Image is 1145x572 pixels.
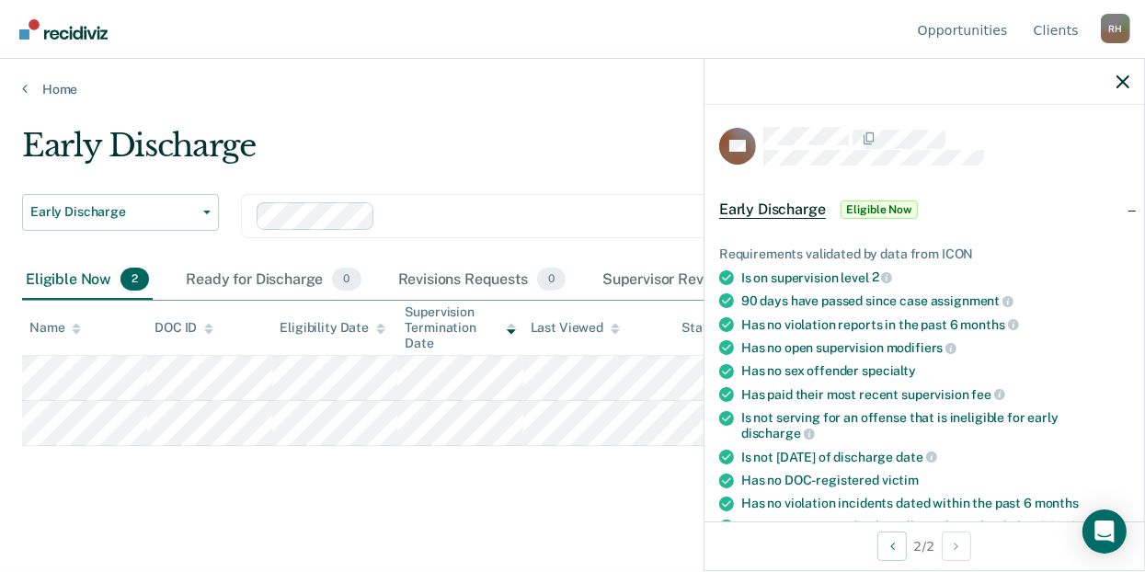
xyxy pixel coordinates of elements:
div: Name [29,320,81,336]
span: months [1035,496,1079,510]
div: Has no DOC-registered [741,473,1129,488]
div: Ready for Discharge [182,260,364,301]
div: Is not serving for an offense that is ineligible for early [741,410,1129,441]
div: Status [681,320,721,336]
span: 2 [872,269,893,284]
div: Eligibility Date [280,320,385,336]
div: Has paid their most recent supervision [741,386,1129,403]
div: Is not [DATE] of discharge [741,449,1129,465]
span: Early Discharge [719,200,826,219]
div: Supervisor Review [599,260,769,301]
img: Recidiviz [19,19,108,40]
span: fee [972,387,1005,402]
button: Previous Opportunity [877,532,907,561]
div: DNA is not required to be collected or uploaded to [741,519,1129,534]
div: DOC ID [155,320,213,336]
div: Has no violation incidents dated within the past 6 [741,496,1129,511]
span: 0 [537,268,566,292]
a: Home [22,81,1123,97]
span: modifiers [887,340,957,355]
div: Has no sex offender [741,363,1129,379]
span: Early Discharge [30,204,196,220]
div: Has no violation reports in the past 6 [741,316,1129,333]
span: date [896,450,936,464]
div: Last Viewed [531,320,620,336]
div: Revisions Requests [395,260,569,301]
div: Is on supervision level [741,269,1129,286]
div: Open Intercom Messenger [1082,509,1127,554]
span: 0 [332,268,361,292]
span: victim [882,473,919,487]
div: 90 days have passed since case [741,292,1129,309]
div: Has no open supervision [741,339,1129,356]
div: Supervision Termination Date [405,304,515,350]
span: months [961,317,1019,332]
span: discharge [741,426,815,440]
button: Next Opportunity [942,532,971,561]
div: Early DischargeEligible Now [704,180,1144,239]
span: CODIS [1038,519,1077,533]
span: specialty [862,363,916,378]
div: R H [1101,14,1130,43]
div: Requirements validated by data from ICON [719,246,1129,262]
span: Eligible Now [841,200,919,219]
div: Early Discharge [22,127,1053,179]
div: 2 / 2 [704,521,1144,570]
span: assignment [931,293,1013,308]
span: 2 [120,268,149,292]
button: Profile dropdown button [1101,14,1130,43]
div: Eligible Now [22,260,153,301]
